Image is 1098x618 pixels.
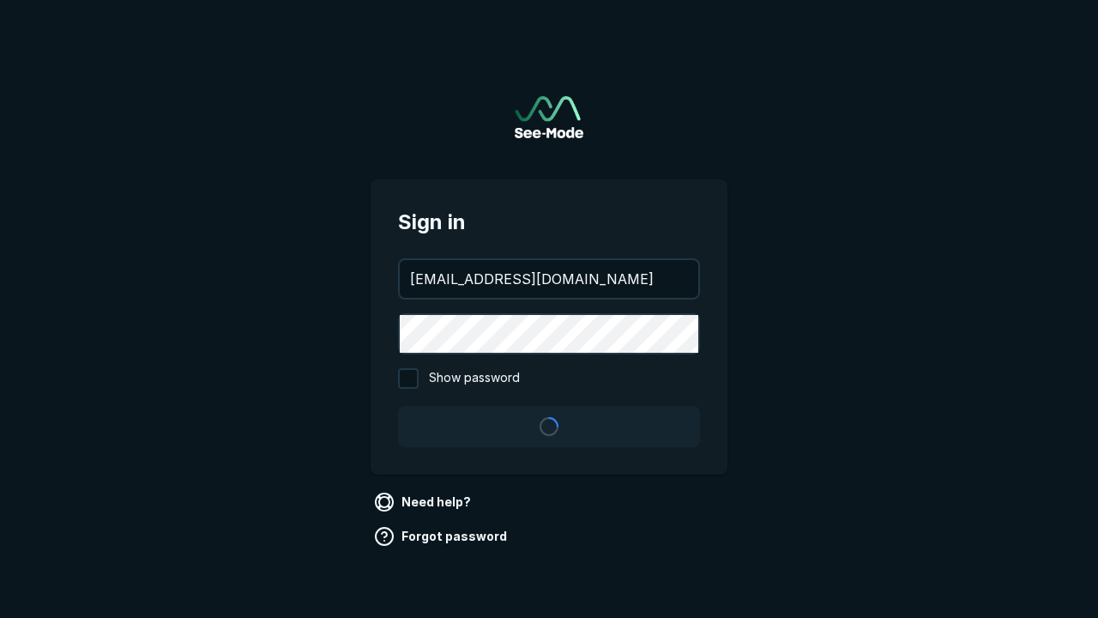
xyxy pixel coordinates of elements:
img: See-Mode Logo [515,96,583,138]
a: Go to sign in [515,96,583,138]
input: your@email.com [400,260,698,298]
a: Need help? [371,488,478,516]
span: Show password [429,368,520,389]
a: Forgot password [371,523,514,550]
span: Sign in [398,207,700,238]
